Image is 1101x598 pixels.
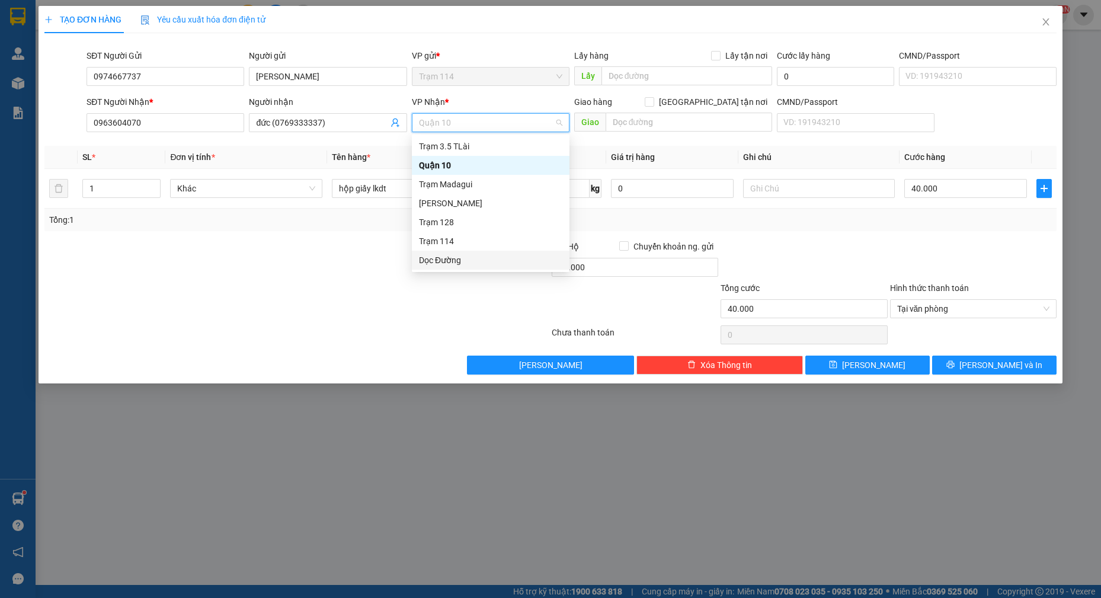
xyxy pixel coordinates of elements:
[412,251,569,270] div: Dọc Đường
[140,15,150,25] img: icon
[87,95,244,108] div: SĐT Người Nhận
[113,11,142,24] span: Nhận:
[412,232,569,251] div: Trạm 114
[332,179,484,198] input: VD: Bàn, Ghế
[743,179,895,198] input: Ghi Chú
[574,66,601,85] span: Lấy
[10,24,105,39] div: [PERSON_NAME]
[636,356,803,375] button: deleteXóa Thông tin
[113,10,187,39] div: Quận 10
[899,49,1057,62] div: CMND/Passport
[738,146,900,169] th: Ghi chú
[419,197,562,210] div: [PERSON_NAME]
[611,152,655,162] span: Giá trị hàng
[49,179,68,198] button: delete
[467,356,633,375] button: [PERSON_NAME]
[419,159,562,172] div: Quận 10
[412,49,569,62] div: VP gửi
[519,359,582,372] span: [PERSON_NAME]
[9,76,107,91] div: 250.000
[419,254,562,267] div: Dọc Đường
[700,359,752,372] span: Xóa Thông tin
[959,359,1042,372] span: [PERSON_NAME] và In
[1029,6,1062,39] button: Close
[687,360,696,370] span: delete
[654,95,772,108] span: [GEOGRAPHIC_DATA] tận nơi
[170,152,215,162] span: Đơn vị tính
[601,66,773,85] input: Dọc đường
[419,216,562,229] div: Trạm 128
[177,180,315,197] span: Khác
[391,118,400,127] span: user-add
[805,356,930,375] button: save[PERSON_NAME]
[412,97,445,107] span: VP Nhận
[721,283,760,293] span: Tổng cước
[777,95,934,108] div: CMND/Passport
[249,95,407,108] div: Người nhận
[890,283,969,293] label: Hình thức thanh toán
[9,78,27,90] span: CR :
[1037,184,1051,193] span: plus
[412,175,569,194] div: Trạm Madagui
[113,39,187,53] div: sơn
[721,49,772,62] span: Lấy tận nơi
[777,51,830,60] label: Cước lấy hàng
[44,15,53,24] span: plus
[932,356,1057,375] button: printer[PERSON_NAME] và In
[419,178,562,191] div: Trạm Madagui
[904,152,945,162] span: Cước hàng
[574,113,606,132] span: Giao
[550,326,719,347] div: Chưa thanh toán
[10,11,28,24] span: Gửi:
[10,10,105,24] div: Trạm 114
[574,97,612,107] span: Giao hàng
[629,240,718,253] span: Chuyển khoản ng. gửi
[412,137,569,156] div: Trạm 3.5 TLài
[419,68,562,85] span: Trạm 114
[140,15,265,24] span: Yêu cầu xuất hóa đơn điện tử
[10,55,105,69] div: 075240007043
[419,235,562,248] div: Trạm 114
[419,140,562,153] div: Trạm 3.5 TLài
[49,213,425,226] div: Tổng: 1
[412,213,569,232] div: Trạm 128
[574,51,609,60] span: Lấy hàng
[897,300,1049,318] span: Tại văn phòng
[87,49,244,62] div: SĐT Người Gửi
[412,156,569,175] div: Quận 10
[412,194,569,213] div: Phương Lâm
[82,152,92,162] span: SL
[946,360,955,370] span: printer
[1041,17,1051,27] span: close
[552,242,579,251] span: Thu Hộ
[332,152,370,162] span: Tên hàng
[44,15,121,24] span: TẠO ĐƠN HÀNG
[249,49,407,62] div: Người gửi
[611,179,734,198] input: 0
[777,67,894,86] input: Cước lấy hàng
[1036,179,1052,198] button: plus
[419,114,562,132] span: Quận 10
[606,113,773,132] input: Dọc đường
[829,360,837,370] span: save
[590,179,601,198] span: kg
[842,359,905,372] span: [PERSON_NAME]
